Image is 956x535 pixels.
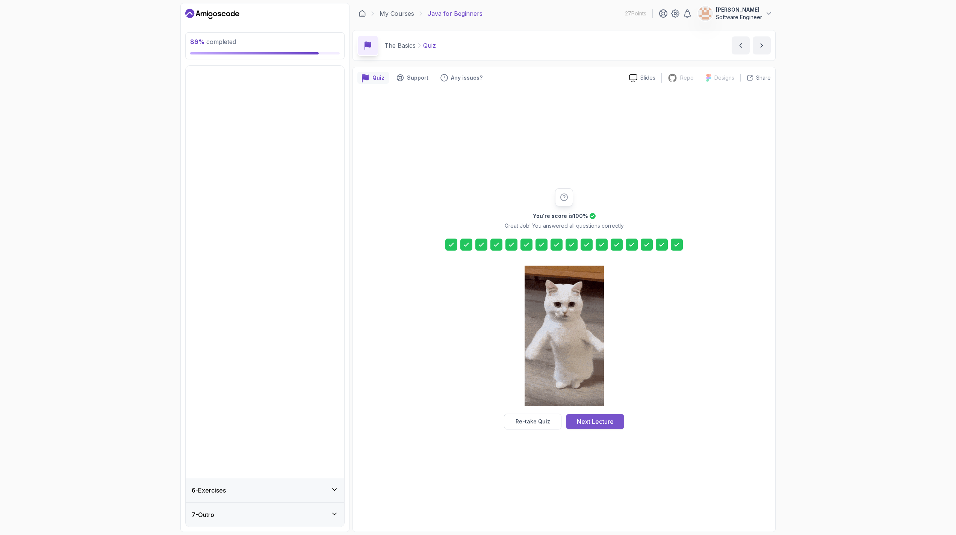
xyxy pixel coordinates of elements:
a: Dashboard [185,8,239,20]
p: 27 Points [625,10,646,17]
a: Dashboard [358,10,366,17]
a: Slides [623,74,661,82]
p: Designs [714,74,734,82]
div: Re-take Quiz [516,418,550,425]
button: user profile image[PERSON_NAME]Software Engineer [698,6,773,21]
button: previous content [732,36,750,54]
span: completed [190,38,236,45]
p: Java for Beginners [428,9,483,18]
p: Quiz [372,74,384,82]
button: Re-take Quiz [504,414,561,429]
p: Any issues? [451,74,483,82]
button: Next Lecture [566,414,624,429]
p: [PERSON_NAME] [716,6,762,14]
button: 7-Outro [186,503,344,527]
h3: 6 - Exercises [192,486,226,495]
p: Software Engineer [716,14,762,21]
button: 6-Exercises [186,478,344,502]
p: Great Job! You answered all questions correctly [505,222,624,230]
p: Quiz [423,41,436,50]
button: next content [753,36,771,54]
button: quiz button [357,72,389,84]
span: 86 % [190,38,205,45]
p: The Basics [384,41,416,50]
a: My Courses [380,9,414,18]
div: Next Lecture [577,417,614,426]
button: Feedback button [436,72,487,84]
p: Support [407,74,428,82]
h2: You're score is 100 % [533,212,588,220]
p: Share [756,74,771,82]
img: user profile image [698,6,712,21]
button: Share [740,74,771,82]
p: Slides [640,74,655,82]
p: Repo [680,74,694,82]
button: Support button [392,72,433,84]
h3: 7 - Outro [192,510,214,519]
img: cool-cat [525,266,604,406]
